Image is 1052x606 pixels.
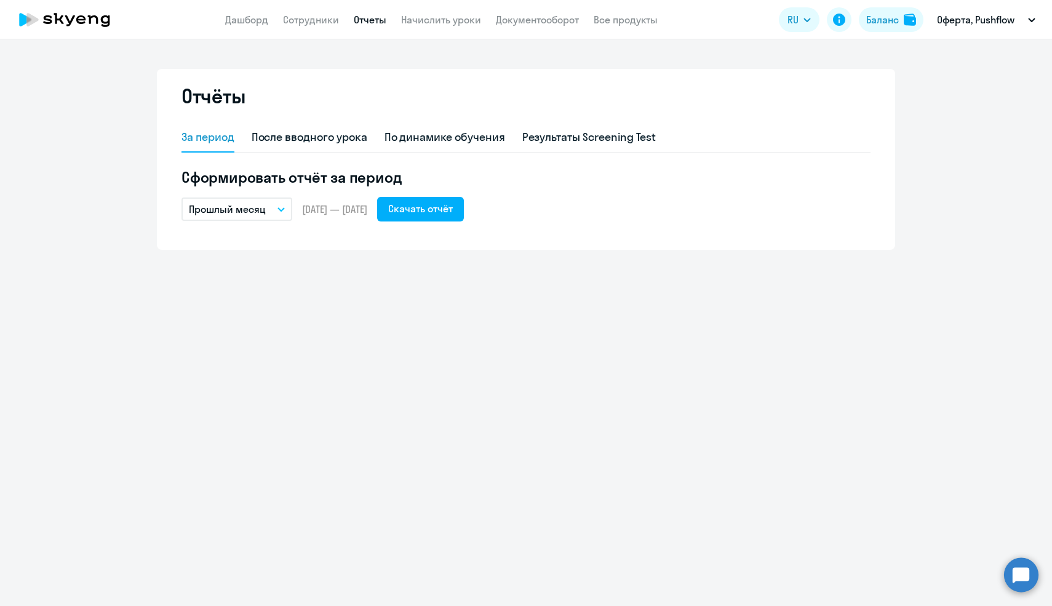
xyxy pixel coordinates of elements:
[496,14,579,26] a: Документооборот
[866,12,899,27] div: Баланс
[594,14,658,26] a: Все продукты
[385,129,505,145] div: По динамике обучения
[388,201,453,216] div: Скачать отчёт
[181,84,245,108] h2: Отчёты
[937,12,1014,27] p: Оферта, Pushflow
[189,202,266,217] p: Прошлый месяц
[302,202,367,216] span: [DATE] — [DATE]
[354,14,386,26] a: Отчеты
[181,129,234,145] div: За период
[904,14,916,26] img: balance
[787,12,799,27] span: RU
[522,129,656,145] div: Результаты Screening Test
[181,197,292,221] button: Прошлый месяц
[181,167,871,187] h5: Сформировать отчёт за период
[779,7,819,32] button: RU
[283,14,339,26] a: Сотрудники
[225,14,268,26] a: Дашборд
[401,14,481,26] a: Начислить уроки
[859,7,923,32] button: Балансbalance
[252,129,367,145] div: После вводного урока
[931,5,1042,34] button: Оферта, Pushflow
[377,197,464,221] button: Скачать отчёт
